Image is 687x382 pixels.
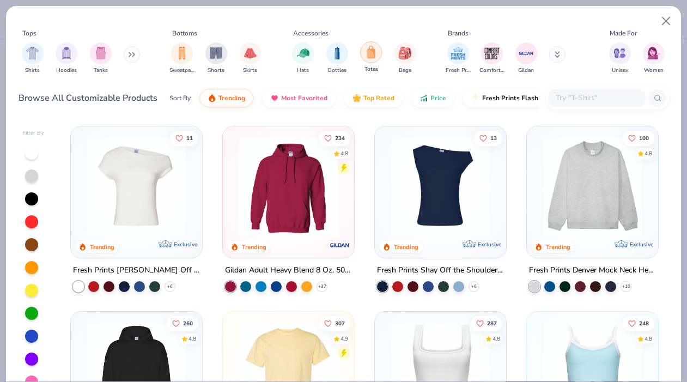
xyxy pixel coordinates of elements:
span: Fresh Prints Flash [482,94,538,102]
button: filter button [56,43,77,75]
button: Fresh Prints Flash [463,89,589,107]
button: Top Rated [344,89,403,107]
span: 260 [183,320,193,326]
span: Shorts [208,66,224,75]
button: filter button [479,43,504,75]
div: Fresh Prints Shay Off the Shoulder Tank [377,264,504,277]
span: Shirts [25,66,40,75]
span: Exclusive [174,241,197,248]
div: 4.8 [189,335,196,343]
div: Filter By [22,129,44,137]
div: 4.8 [493,335,500,343]
button: filter button [90,43,112,75]
button: filter button [239,43,261,75]
span: Bottles [328,66,346,75]
div: filter for Skirts [239,43,261,75]
span: Skirts [243,66,257,75]
span: Exclusive [630,241,653,248]
div: Fresh Prints [PERSON_NAME] Off the Shoulder Top [73,264,200,277]
button: Price [411,89,454,107]
img: Skirts Image [244,47,257,59]
div: filter for Unisex [609,43,631,75]
img: 01756b78-01f6-4cc6-8d8a-3c30c1a0c8ac [234,137,343,236]
div: Brands [448,28,469,38]
span: 11 [186,135,193,141]
img: flash.gif [471,94,480,102]
div: filter for Hoodies [56,43,77,75]
div: Tops [22,28,37,38]
button: Most Favorited [262,89,336,107]
img: Women Image [648,47,660,59]
img: most_fav.gif [270,94,279,102]
button: Like [623,316,654,331]
span: Exclusive [478,241,501,248]
button: filter button [326,43,348,75]
img: Hats Image [297,47,309,59]
button: Like [623,130,654,145]
span: Trending [218,94,245,102]
div: filter for Gildan [515,43,537,75]
span: 307 [335,320,345,326]
div: Fresh Prints Denver Mock Neck Heavyweight Sweatshirt [529,264,656,277]
button: Like [474,130,502,145]
div: Bottoms [172,28,197,38]
button: filter button [360,43,382,75]
button: Like [167,316,198,331]
span: Hoodies [56,66,77,75]
button: filter button [643,43,665,75]
img: Hoodies Image [60,47,72,59]
span: Comfort Colors [479,66,504,75]
div: 4.8 [645,149,652,157]
span: 234 [335,135,345,141]
button: filter button [292,43,314,75]
button: filter button [394,43,416,75]
span: Tanks [94,66,108,75]
img: Fresh Prints Image [450,45,466,62]
span: 13 [490,135,497,141]
div: 4.8 [645,335,652,343]
span: 287 [487,320,497,326]
img: f5d85501-0dbb-4ee4-b115-c08fa3845d83 [538,137,647,236]
span: Hats [297,66,309,75]
button: Like [471,316,502,331]
div: filter for Totes [360,41,382,74]
span: Women [644,66,664,75]
button: filter button [22,43,44,75]
div: filter for Bottles [326,43,348,75]
img: 5716b33b-ee27-473a-ad8a-9b8687048459 [386,137,495,236]
span: Most Favorited [281,94,327,102]
div: Gildan Adult Heavy Blend 8 Oz. 50/50 Hooded Sweatshirt [225,264,352,277]
img: Comfort Colors Image [484,45,500,62]
div: filter for Shorts [205,43,227,75]
div: Made For [610,28,637,38]
div: filter for Hats [292,43,314,75]
span: + 6 [167,283,173,290]
img: Unisex Image [613,47,626,59]
span: Unisex [612,66,628,75]
img: Tanks Image [95,47,107,59]
span: Totes [364,65,378,74]
img: Gildan Image [518,45,534,62]
img: Shorts Image [210,47,222,59]
span: Fresh Prints [446,66,471,75]
div: 4.9 [341,335,348,343]
div: Browse All Customizable Products [19,92,157,105]
button: Like [319,130,350,145]
span: + 6 [471,283,477,290]
div: filter for Sweatpants [169,43,194,75]
img: TopRated.gif [352,94,361,102]
button: Like [319,316,350,331]
span: + 37 [318,283,326,290]
img: trending.gif [208,94,216,102]
span: Top Rated [363,94,394,102]
div: filter for Tanks [90,43,112,75]
input: Try "T-Shirt" [555,92,639,104]
img: a1c94bf0-cbc2-4c5c-96ec-cab3b8502a7f [82,137,191,236]
div: filter for Fresh Prints [446,43,471,75]
div: filter for Comfort Colors [479,43,504,75]
span: Price [430,94,446,102]
img: Totes Image [365,46,377,58]
div: Sort By [169,93,191,103]
button: filter button [609,43,631,75]
button: Like [170,130,198,145]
